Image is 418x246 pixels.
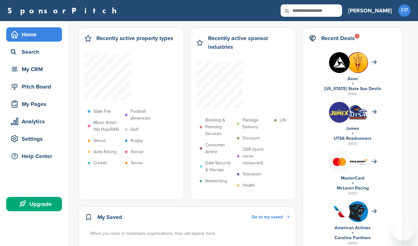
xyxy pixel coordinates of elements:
a: + [352,230,354,235]
span: FP [398,4,411,17]
a: Help Center [6,149,62,163]
a: MasterCard [341,175,364,181]
div: Help Center [9,151,62,162]
div: Search [9,46,62,57]
p: Rugby [131,137,143,144]
p: Golf [131,126,138,133]
div: Home [9,29,62,40]
img: Mastercard logo [329,152,350,172]
div: Upgrade [9,198,62,210]
a: McLaren Racing [337,185,369,191]
h2: Recently active property types [96,34,173,43]
div: 15 [355,34,359,39]
p: Music Artist - Hip Hop/R&B [93,119,122,133]
div: [DATE] [309,240,397,246]
a: [PERSON_NAME] [348,4,392,17]
a: Pitch Board [6,80,62,94]
p: Health [242,182,255,189]
p: Cricket [93,160,107,166]
a: + [352,81,354,86]
p: Consumer Airline [205,142,234,155]
a: My Pages [6,97,62,111]
a: Search [6,45,62,59]
h3: [PERSON_NAME] [348,6,392,15]
a: Home [6,27,62,42]
h2: Recent Deals [321,34,355,43]
span: Go to my saved [252,214,283,220]
a: Jumex [346,126,359,131]
p: State Fair [93,108,111,115]
img: Nag8r1eo 400x400 [347,52,368,73]
p: Soccer [131,148,144,155]
a: Axon [348,76,358,81]
a: Settings [6,132,62,146]
a: American Airlines [335,225,371,230]
img: Q4ahkxz8 400x400 [329,201,350,222]
p: Life [280,117,287,124]
p: Venue [93,137,106,144]
img: Open uri20141112 64162 1eu47ya?1415809040 [347,104,368,121]
h2: My Saved [97,213,122,221]
div: My CRM [9,64,62,75]
img: Jumex logo svg vector 2 [329,102,350,123]
div: [DATE] [309,141,397,147]
a: + [352,131,354,136]
a: SponsorPitch [7,7,121,15]
div: [DATE] [309,91,397,97]
p: Booking & Planning Services [205,117,234,137]
p: Discount [242,135,260,142]
p: Networking [205,178,227,184]
a: [US_STATE] State Sun Devils [324,86,381,91]
a: Carolina Panthers [335,235,371,240]
div: [DATE] [309,191,397,196]
p: Data Security & Storage [205,160,234,173]
a: Go to my saved [252,214,290,221]
a: + [352,180,354,186]
div: Pitch Board [9,81,62,92]
h2: Recently active sponsor industries [208,34,290,51]
p: Auto Racing [93,148,117,155]
a: My CRM [6,62,62,76]
img: Scboarel 400x400 [329,52,350,73]
a: UTSA Roadrunners [334,136,371,141]
div: My Pages [9,98,62,110]
img: Mclaren racing logo [347,152,368,172]
div: Analytics [9,116,62,127]
img: Fxfzactq 400x400 [347,201,368,222]
div: Settings [9,133,62,144]
p: Television [242,171,261,178]
p: QSR (quick serve restaurant) [242,146,271,166]
div: When you save or bookmark organizations, they will appear here. [90,230,290,237]
p: Package Delivery [242,117,271,130]
a: Analytics [6,114,62,129]
p: Tennis [131,160,143,166]
p: Football (American) [131,108,159,122]
iframe: Button to launch messaging window [393,221,413,241]
a: Upgrade [6,197,62,211]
